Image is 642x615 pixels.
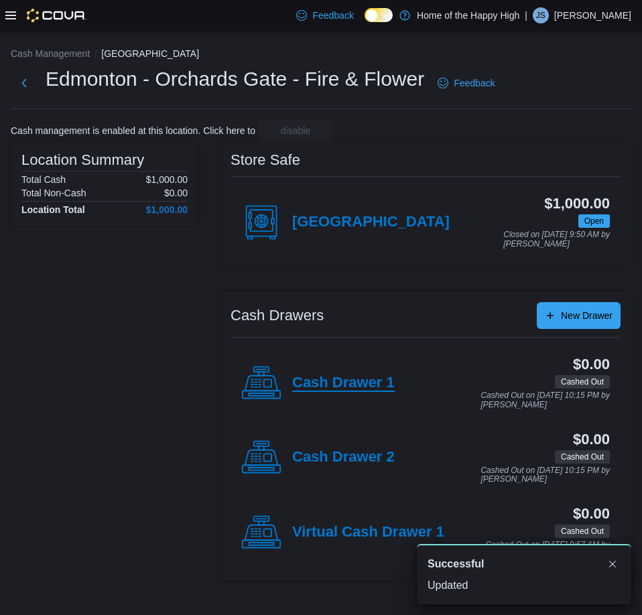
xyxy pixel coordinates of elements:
[573,506,610,522] h3: $0.00
[555,375,610,389] span: Cashed Out
[21,204,85,215] h4: Location Total
[231,152,300,168] h3: Store Safe
[101,48,199,59] button: [GEOGRAPHIC_DATA]
[291,2,359,29] a: Feedback
[432,70,500,96] a: Feedback
[11,47,631,63] nav: An example of EuiBreadcrumbs
[555,525,610,538] span: Cashed Out
[21,152,144,168] h3: Location Summary
[480,466,610,484] p: Cashed Out on [DATE] 10:15 PM by [PERSON_NAME]
[554,7,631,23] p: [PERSON_NAME]
[561,525,604,537] span: Cashed Out
[292,524,444,541] h4: Virtual Cash Drawer 1
[533,7,549,23] div: Jesse Singh
[555,450,610,464] span: Cashed Out
[454,76,495,90] span: Feedback
[46,66,424,92] h1: Edmonton - Orchards Gate - Fire & Flower
[428,577,621,594] div: Updated
[27,9,86,22] img: Cova
[164,188,188,198] p: $0.00
[604,556,621,572] button: Dismiss toast
[561,376,604,388] span: Cashed Out
[146,174,188,185] p: $1,000.00
[503,230,610,249] p: Closed on [DATE] 9:50 AM by [PERSON_NAME]
[417,7,519,23] p: Home of the Happy High
[537,302,621,329] button: New Drawer
[584,215,604,227] span: Open
[578,214,610,228] span: Open
[536,7,545,23] span: JS
[365,8,393,22] input: Dark Mode
[146,204,188,215] h4: $1,000.00
[21,188,86,198] h6: Total Non-Cash
[573,431,610,448] h3: $0.00
[11,125,255,136] p: Cash management is enabled at this location. Click here to
[292,214,450,231] h4: [GEOGRAPHIC_DATA]
[544,196,610,212] h3: $1,000.00
[312,9,353,22] span: Feedback
[11,48,90,59] button: Cash Management
[480,391,610,409] p: Cashed Out on [DATE] 10:15 PM by [PERSON_NAME]
[525,7,527,23] p: |
[11,70,38,96] button: Next
[21,174,66,185] h6: Total Cash
[428,556,621,572] div: Notification
[561,309,613,322] span: New Drawer
[573,356,610,372] h3: $0.00
[292,374,395,392] h4: Cash Drawer 1
[281,124,310,137] span: disable
[258,120,333,141] button: disable
[428,556,484,572] span: Successful
[292,449,395,466] h4: Cash Drawer 2
[561,451,604,463] span: Cashed Out
[231,307,324,324] h3: Cash Drawers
